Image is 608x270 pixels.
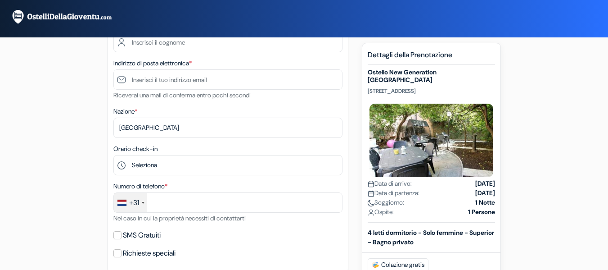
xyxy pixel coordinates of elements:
small: Riceverai una mail di conferma entro pochi secondi [113,91,251,99]
strong: 1 Notte [475,198,495,207]
b: 4 letti dormitorio - Solo femmine - Superior - Bagno privato [368,229,494,246]
span: Data di partenza: [368,188,419,198]
img: moon.svg [368,200,374,206]
div: +31 [129,197,139,208]
span: Data di arrivo: [368,179,412,188]
small: Nel caso in cui la proprietà necessiti di contattarti [113,214,246,222]
label: Numero di telefono [113,182,167,191]
strong: 1 Persone [468,207,495,217]
label: Indirizzo di posta elettronica [113,59,192,68]
span: Soggiorno: [368,198,404,207]
img: user_icon.svg [368,209,374,216]
span: Ospite: [368,207,394,217]
img: free_breakfast.svg [372,261,379,269]
label: Richieste speciali [123,247,176,260]
img: calendar.svg [368,190,374,197]
h5: Dettagli della Prenotazione [368,50,495,65]
label: Orario check-in [113,144,158,154]
label: SMS Gratuiti [123,229,161,242]
input: Inserisci il tuo indirizzo email [113,69,342,90]
label: Nazione [113,107,137,116]
img: calendar.svg [368,181,374,188]
input: Inserisci il cognome [113,32,342,52]
strong: [DATE] [475,188,495,198]
h5: Ostello New Generation [GEOGRAPHIC_DATA] [368,69,495,84]
strong: [DATE] [475,179,495,188]
p: [STREET_ADDRESS] [368,87,495,95]
div: Netherlands (Nederland): +31 [114,193,147,212]
img: OstelliDellaGioventu.com [11,9,123,25]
